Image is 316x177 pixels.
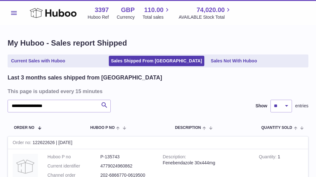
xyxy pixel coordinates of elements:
div: Huboo Ref [88,14,109,20]
span: 74,020.00 [196,6,225,14]
label: Show [256,103,267,109]
dt: Current identifier [47,163,100,169]
a: 110.00 Total sales [143,6,171,20]
div: Fenebendazole 30x444mg [163,160,250,166]
span: Order No [14,126,34,130]
strong: GBP [121,6,134,14]
h2: Last 3 months sales shipped from [GEOGRAPHIC_DATA] [8,74,162,81]
span: Quantity Sold [261,126,292,130]
h3: This page is updated every 15 minutes [8,88,307,95]
h1: My Huboo - Sales report Shipped [8,38,308,48]
span: Huboo P no [90,126,115,130]
strong: Quantity [259,154,278,161]
div: Currency [117,14,135,20]
dd: 4779024960862 [100,163,153,169]
span: Description [175,126,201,130]
a: Sales Shipped From [GEOGRAPHIC_DATA] [109,56,204,66]
span: entries [295,103,308,109]
dd: P-135743 [100,154,153,160]
span: 110.00 [144,6,164,14]
strong: 3397 [95,6,109,14]
strong: Order no [13,140,33,147]
div: 122622626 | [DATE] [8,136,308,149]
strong: Description [163,154,186,161]
a: Sales Not With Huboo [208,56,259,66]
span: AVAILABLE Stock Total [179,14,232,20]
a: 74,020.00 AVAILABLE Stock Total [179,6,232,20]
dt: Huboo P no [47,154,100,160]
a: Current Sales with Huboo [9,56,67,66]
span: Total sales [143,14,171,20]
